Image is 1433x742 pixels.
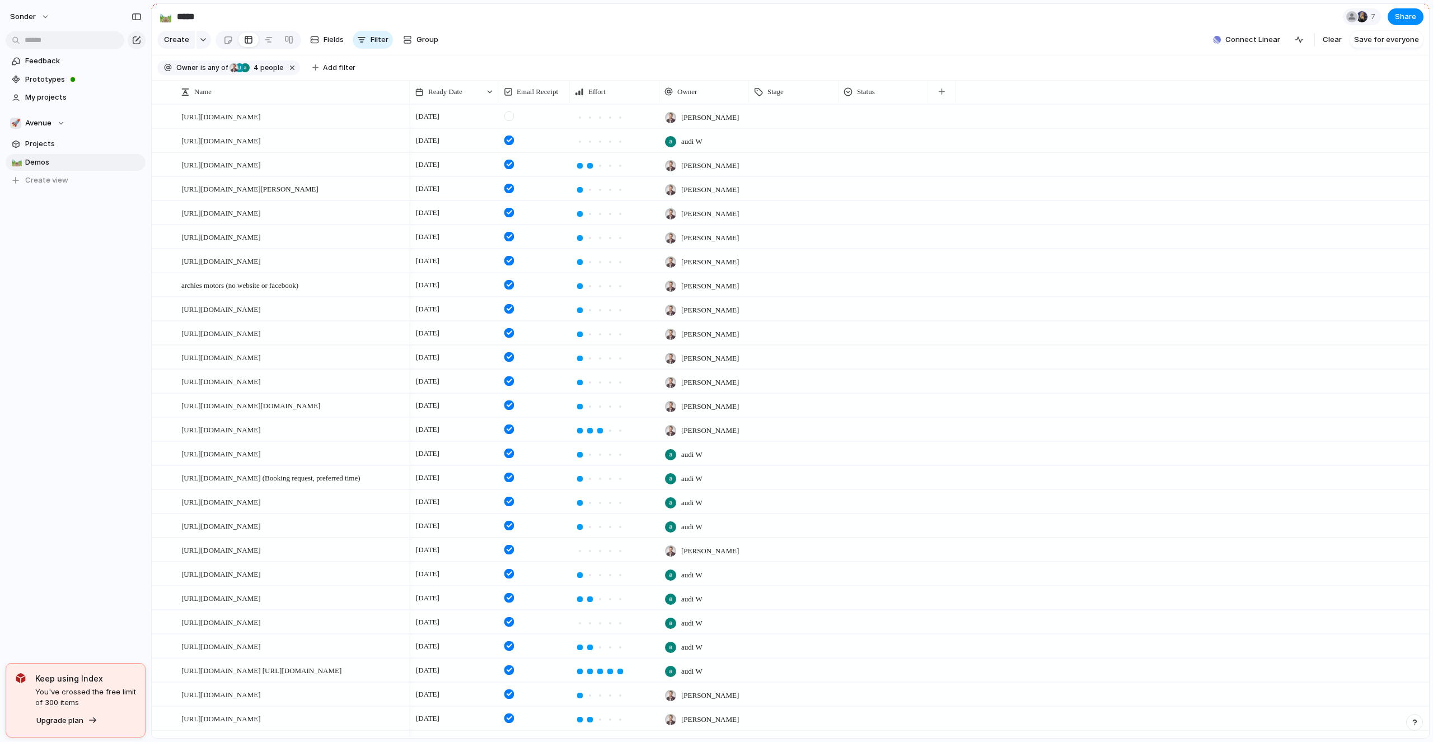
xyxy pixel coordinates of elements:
span: [DATE] [413,254,442,268]
span: [URL][DOMAIN_NAME] [181,351,261,363]
span: [URL][DOMAIN_NAME] [181,158,261,171]
span: You've crossed the free limit of 300 items [35,687,136,708]
span: [URL][DOMAIN_NAME][PERSON_NAME] [181,182,319,195]
span: [DATE] [413,375,442,388]
span: [DATE] [413,543,442,557]
span: [PERSON_NAME] [681,281,739,292]
span: [DATE] [413,640,442,653]
div: 🚀 [10,118,21,129]
span: audi W [681,570,703,581]
span: Save for everyone [1354,34,1419,45]
button: sonder [5,8,55,26]
span: Fields [324,34,344,45]
span: [URL][DOMAIN_NAME] [181,326,261,339]
span: 4 [250,63,260,72]
button: Save for everyone [1350,31,1423,49]
span: Avenue [25,118,51,129]
span: Effort [588,86,606,97]
span: Ready Date [428,86,462,97]
span: audi W [681,521,703,533]
button: 🚀Avenue [6,115,146,132]
span: [URL][DOMAIN_NAME] [181,206,261,219]
button: Create view [6,172,146,189]
span: [DATE] [413,664,442,677]
span: Prototypes [25,74,142,85]
span: [URL][DOMAIN_NAME] [181,230,261,243]
div: 🛤️ [12,156,20,169]
span: [PERSON_NAME] [681,714,739,725]
span: audi W [681,449,703,460]
span: [PERSON_NAME] [681,425,739,436]
button: Share [1388,8,1423,25]
span: [DATE] [413,110,442,123]
span: [DATE] [413,326,442,340]
span: [URL][DOMAIN_NAME] [181,615,261,628]
span: Group [416,34,438,45]
span: people [250,63,283,73]
span: [DATE] [413,471,442,484]
button: Upgrade plan [33,713,101,729]
span: audi W [681,642,703,653]
span: Clear [1323,34,1342,45]
span: Add filter [323,63,355,73]
span: Name [194,86,212,97]
span: Stage [767,86,784,97]
span: Connect Linear [1225,34,1280,45]
span: [URL][DOMAIN_NAME] (Booking request, preferred time) [181,471,360,484]
span: Filter [371,34,388,45]
span: [PERSON_NAME] [681,305,739,316]
span: [PERSON_NAME] [681,690,739,701]
span: [URL][DOMAIN_NAME] [181,688,261,701]
span: [PERSON_NAME] [681,160,739,171]
span: [DATE] [413,278,442,292]
span: [URL][DOMAIN_NAME] [181,375,261,388]
span: [URL][DOMAIN_NAME] [181,640,261,652]
button: Create [157,31,195,49]
span: is [200,63,206,73]
span: Share [1395,11,1416,22]
span: [URL][DOMAIN_NAME] [181,254,261,267]
span: archies motors (no website or facebook) [181,278,298,291]
span: [URL][DOMAIN_NAME] [181,712,261,725]
span: Feedback [25,55,142,67]
span: [URL][DOMAIN_NAME] [181,110,261,123]
span: [DATE] [413,158,442,171]
span: Email Receipt [517,86,558,97]
span: [URL][DOMAIN_NAME] [URL][DOMAIN_NAME] [181,664,341,676]
span: [PERSON_NAME] [681,232,739,244]
span: Projects [25,138,142,150]
div: 🛤️Demos [6,154,146,171]
a: Projects [6,136,146,152]
span: [DATE] [413,182,442,195]
span: [URL][DOMAIN_NAME] [181,302,261,315]
span: Create view [25,175,68,186]
span: [PERSON_NAME] [681,353,739,364]
button: 🛤️ [10,157,21,168]
span: [PERSON_NAME] [681,208,739,220]
button: Add filter [306,60,362,76]
span: [PERSON_NAME] [681,545,739,557]
button: Filter [353,31,393,49]
button: Group [397,31,444,49]
span: Status [857,86,875,97]
span: Demos [25,157,142,168]
span: sonder [10,11,36,22]
button: Fields [306,31,348,49]
button: isany of [198,62,230,74]
button: Clear [1318,31,1346,49]
span: [URL][DOMAIN_NAME] [181,447,261,460]
span: [DATE] [413,615,442,629]
span: [PERSON_NAME] [681,377,739,388]
span: [DATE] [413,495,442,508]
span: [PERSON_NAME] [681,401,739,412]
span: [URL][DOMAIN_NAME] [181,423,261,436]
span: [URL][DOMAIN_NAME] [181,543,261,556]
span: [URL][DOMAIN_NAME] [181,134,261,147]
span: audi W [681,136,703,147]
span: audi W [681,594,703,605]
span: [URL][DOMAIN_NAME] [181,591,261,604]
span: [DATE] [413,423,442,436]
span: [DATE] [413,230,442,244]
span: [DATE] [413,447,442,460]
span: [DATE] [413,399,442,412]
